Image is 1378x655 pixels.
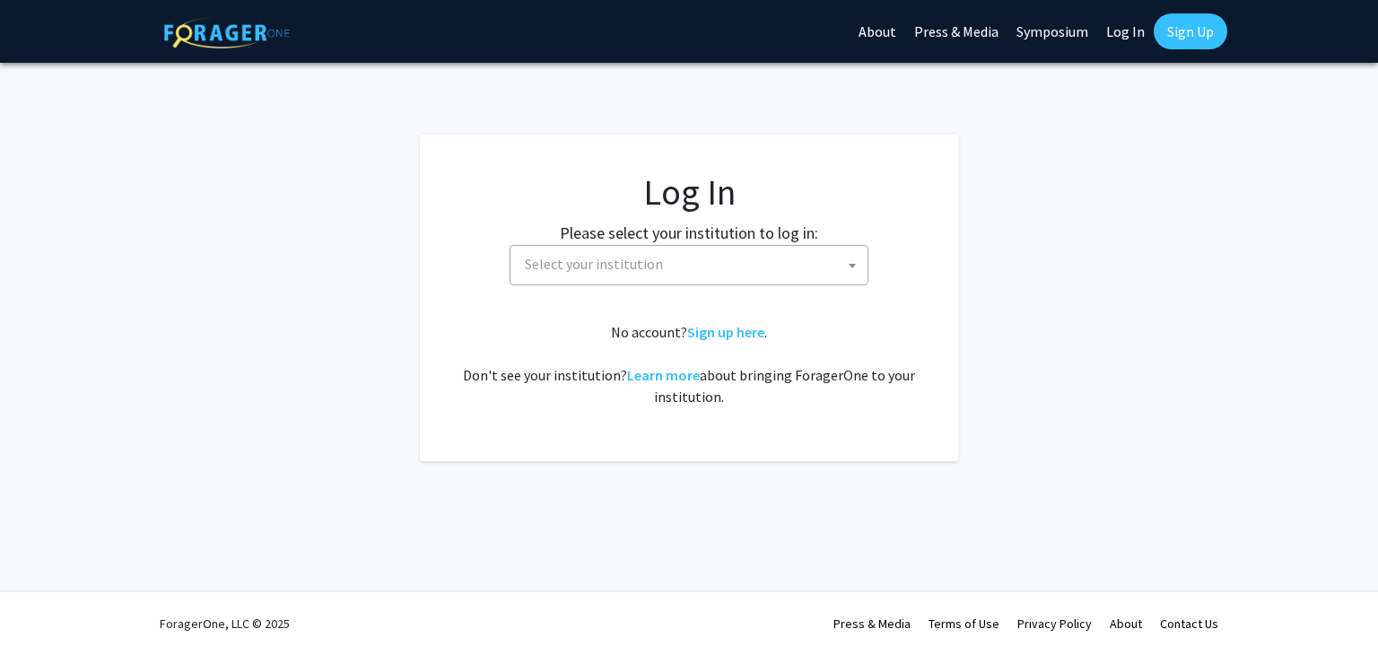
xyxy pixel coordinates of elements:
div: ForagerOne, LLC © 2025 [160,592,290,655]
a: Sign Up [1154,13,1227,49]
a: Learn more about bringing ForagerOne to your institution [627,366,700,384]
span: Select your institution [525,255,663,273]
a: Terms of Use [929,616,999,632]
span: Select your institution [510,245,868,285]
span: Select your institution [518,246,868,283]
h1: Log In [456,170,922,214]
a: Press & Media [833,616,911,632]
a: About [1110,616,1142,632]
a: Privacy Policy [1017,616,1092,632]
a: Contact Us [1160,616,1218,632]
label: Please select your institution to log in: [560,221,818,245]
img: ForagerOne Logo [164,17,290,48]
div: No account? . Don't see your institution? about bringing ForagerOne to your institution. [456,321,922,407]
a: Sign up here [687,323,764,341]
